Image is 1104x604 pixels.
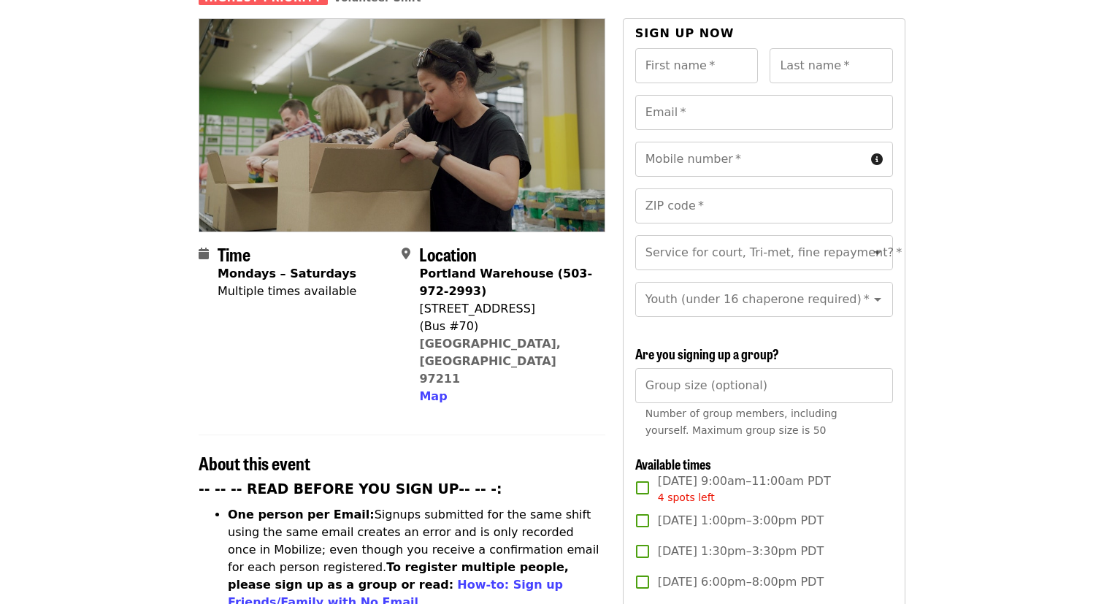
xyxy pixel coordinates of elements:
strong: Mondays – Saturdays [218,267,356,280]
input: [object Object] [635,368,893,403]
strong: One person per Email: [228,508,375,521]
span: Sign up now [635,26,735,40]
strong: Portland Warehouse (503-972-2993) [419,267,592,298]
span: About this event [199,450,310,475]
i: circle-info icon [871,153,883,167]
button: Open [867,242,888,263]
div: (Bus #70) [419,318,593,335]
a: [GEOGRAPHIC_DATA], [GEOGRAPHIC_DATA] 97211 [419,337,561,386]
span: [DATE] 1:00pm–3:00pm PDT [658,512,824,530]
strong: To register multiple people, please sign up as a group or read: [228,560,569,592]
i: map-marker-alt icon [402,247,410,261]
div: Multiple times available [218,283,356,300]
span: Are you signing up a group? [635,344,779,363]
span: Location [419,241,477,267]
img: Oct/Nov/Dec - Portland: Repack/Sort (age 8+) organized by Oregon Food Bank [199,19,605,231]
span: 4 spots left [658,492,715,503]
span: Available times [635,454,711,473]
span: [DATE] 1:30pm–3:30pm PDT [658,543,824,560]
span: [DATE] 9:00am–11:00am PDT [658,473,831,505]
strong: -- -- -- READ BEFORE YOU SIGN UP-- -- -: [199,481,502,497]
input: ZIP code [635,188,893,223]
span: Number of group members, including yourself. Maximum group size is 50 [645,408,837,436]
button: Map [419,388,447,405]
input: Email [635,95,893,130]
input: Mobile number [635,142,865,177]
span: Time [218,241,250,267]
div: [STREET_ADDRESS] [419,300,593,318]
i: calendar icon [199,247,209,261]
input: First name [635,48,759,83]
span: [DATE] 6:00pm–8:00pm PDT [658,573,824,591]
button: Open [867,289,888,310]
input: Last name [770,48,893,83]
span: Map [419,389,447,403]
